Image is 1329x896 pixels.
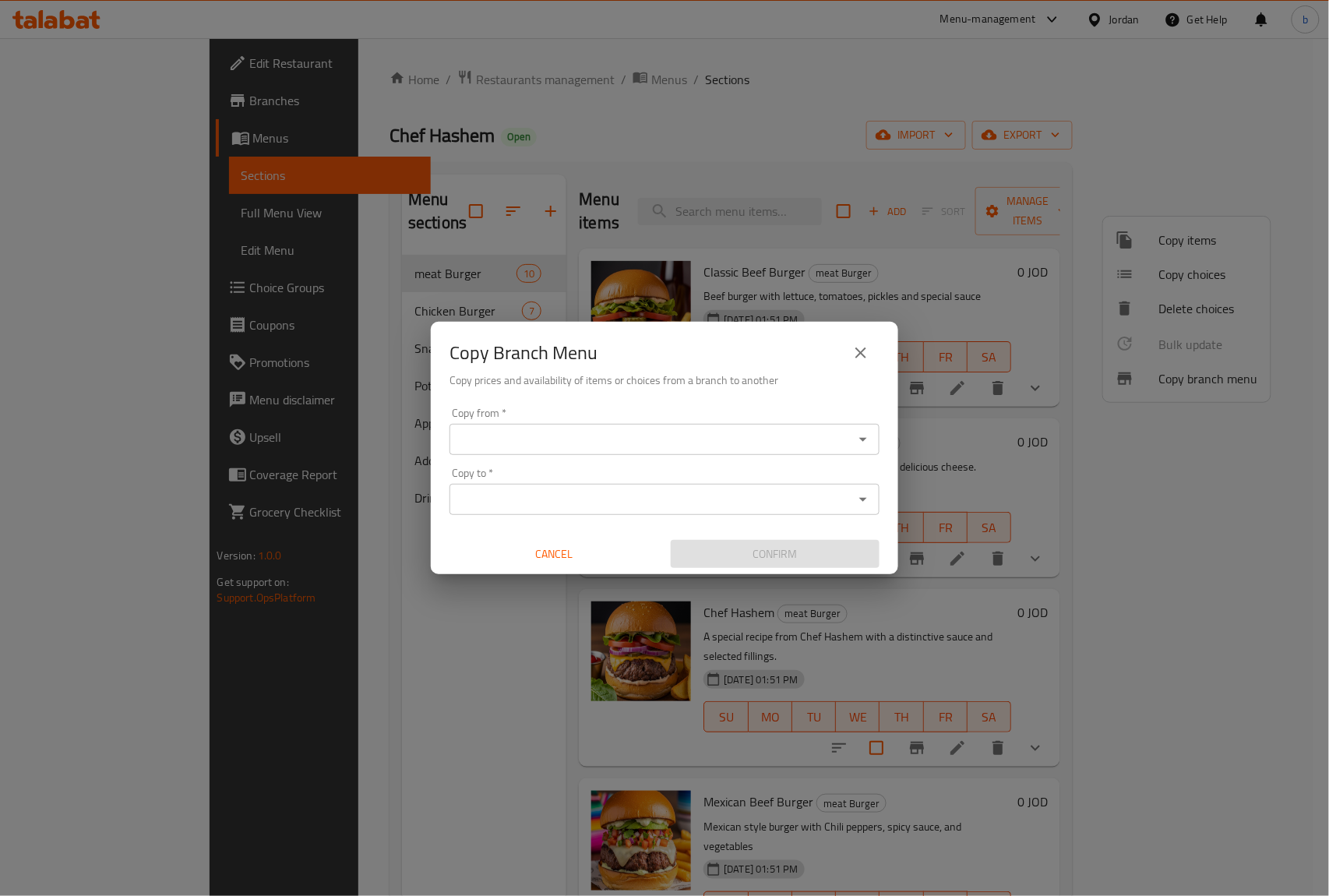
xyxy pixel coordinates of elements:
[449,372,880,389] h6: Copy prices and availability of items or choices from a branch to another
[852,489,874,510] button: Open
[449,340,598,365] h2: Copy Branch Menu
[852,429,874,450] button: Open
[449,540,658,569] button: Cancel
[842,334,880,372] button: close
[456,545,652,564] span: Cancel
